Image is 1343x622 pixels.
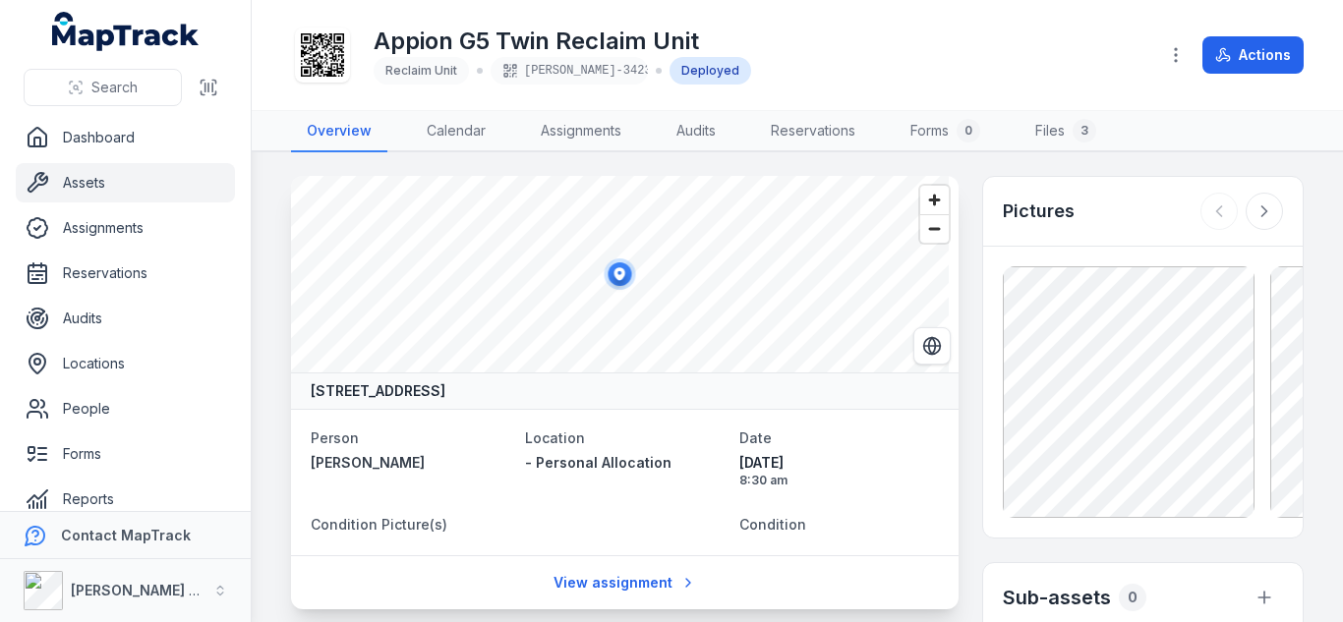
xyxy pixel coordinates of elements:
span: Location [525,429,585,446]
a: Assignments [16,208,235,248]
div: 0 [957,119,980,142]
a: Assets [16,163,235,202]
time: 01/07/2025, 8:30:06 am [739,453,938,488]
span: Condition [739,516,806,533]
a: Locations [16,344,235,383]
button: Switch to Satellite View [913,327,951,365]
span: Condition Picture(s) [311,516,447,533]
a: View assignment [541,564,709,601]
span: Search [91,78,138,97]
div: 3 [1073,119,1096,142]
span: Person [311,429,359,446]
a: Files3 [1020,111,1112,152]
div: Deployed [670,57,751,85]
span: Date [739,429,772,446]
span: - Personal Allocation [525,454,671,471]
span: Reclaim Unit [385,63,457,78]
a: Dashboard [16,118,235,157]
button: Actions [1202,36,1304,74]
canvas: Map [291,176,949,372]
button: Search [24,69,182,106]
a: Calendar [411,111,501,152]
a: Overview [291,111,387,152]
div: 0 [1119,584,1146,611]
a: Reservations [755,111,871,152]
strong: [STREET_ADDRESS] [311,381,445,401]
div: [PERSON_NAME]-3423 [491,57,648,85]
span: 8:30 am [739,473,938,488]
a: Forms [16,434,235,474]
a: People [16,389,235,428]
a: MapTrack [52,12,200,51]
a: Audits [16,299,235,338]
a: [PERSON_NAME] [311,453,509,473]
span: [DATE] [739,453,938,473]
a: Forms0 [895,111,996,152]
button: Zoom out [920,214,949,243]
a: Reservations [16,254,235,293]
strong: [PERSON_NAME] Air [71,582,207,598]
strong: Contact MapTrack [61,527,191,543]
h2: Sub-assets [1003,584,1111,611]
a: Audits [661,111,731,152]
button: Zoom in [920,186,949,214]
h3: Pictures [1003,198,1075,225]
a: Reports [16,480,235,519]
a: - Personal Allocation [525,453,724,473]
h1: Appion G5 Twin Reclaim Unit [374,26,751,57]
a: Assignments [525,111,637,152]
